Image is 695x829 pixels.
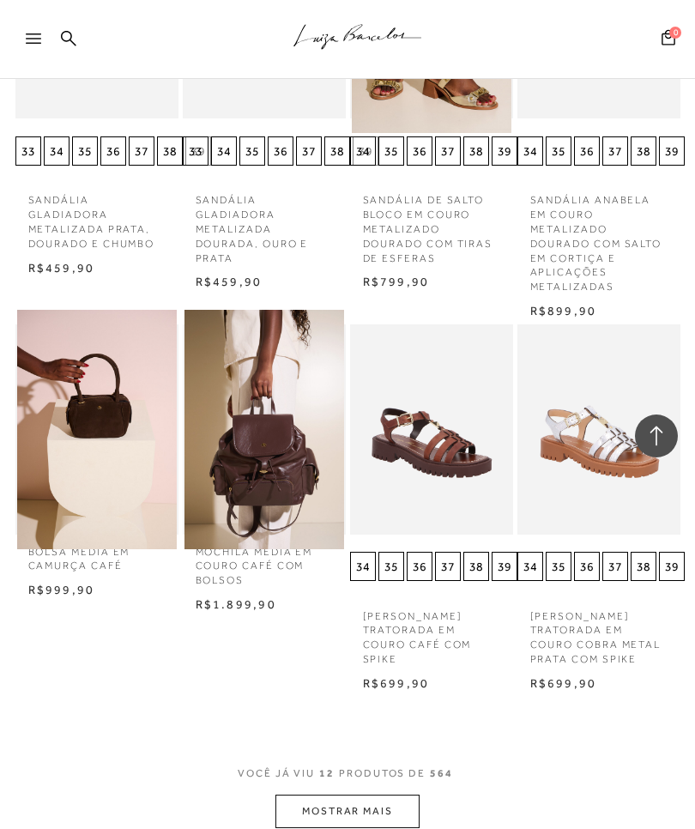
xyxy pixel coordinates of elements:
a: SANDÁLIA TRATORADA EM COURO CAFÉ COM SPIKE SANDÁLIA TRATORADA EM COURO CAFÉ COM SPIKE [352,310,511,549]
button: 33 [15,136,41,166]
span: R$699,90 [530,676,597,690]
button: 39 [492,136,517,166]
button: 35 [378,136,404,166]
a: BOLSA MÉDIA EM CAMURÇA CAFÉ [15,535,178,574]
button: 34 [517,136,543,166]
span: R$699,90 [363,676,430,690]
button: 37 [435,552,461,581]
button: 37 [602,136,628,166]
button: MOSTRAR MAIS [275,795,420,828]
span: 12 [319,767,335,779]
button: 35 [239,136,265,166]
button: 36 [407,552,432,581]
button: 38 [631,136,656,166]
span: R$459,90 [196,275,263,288]
button: 0 [656,28,680,51]
button: 34 [350,136,376,166]
button: 34 [211,136,237,166]
a: SANDÁLIA GLADIADORA METALIZADA PRATA, DOURADO E CHUMBO [15,183,178,251]
button: 33 [183,136,208,166]
a: [PERSON_NAME] TRATORADA EM COURO COBRA METAL PRATA COM SPIKE [517,599,680,667]
img: MOCHILA MÉDIA EM COURO CAFÉ COM BOLSOS [184,310,344,549]
img: SANDÁLIA TRATORADA EM COURO COBRA METAL PRATA COM SPIKE [519,310,679,549]
span: R$799,90 [363,275,430,288]
a: SANDÁLIA GLADIADORA METALIZADA DOURADA, OURO E PRATA [183,183,346,265]
a: SANDÁLIA TRATORADA EM COURO COBRA METAL PRATA COM SPIKE SANDÁLIA TRATORADA EM COURO COBRA METAL P... [519,310,679,549]
button: 38 [631,552,656,581]
span: R$999,90 [28,583,95,596]
span: 564 [430,767,453,779]
button: 35 [546,136,571,166]
button: 37 [602,552,628,581]
span: R$459,90 [28,261,95,275]
a: SANDÁLIA ANABELA EM COURO METALIZADO DOURADO COM SALTO EM CORTIÇA E APLICAÇÕES METALIZADAS [517,183,680,294]
button: 36 [407,136,432,166]
span: 0 [669,27,681,39]
a: BOLSA MÉDIA EM CAMURÇA CAFÉ BOLSA MÉDIA EM CAMURÇA CAFÉ [17,310,177,549]
button: 37 [296,136,322,166]
span: VOCÊ JÁ VIU PRODUTOS DE [238,767,457,779]
button: 39 [492,552,517,581]
button: 36 [574,552,600,581]
button: 37 [435,136,461,166]
a: [PERSON_NAME] TRATORADA EM COURO CAFÉ COM SPIKE [350,599,513,667]
button: 34 [517,552,543,581]
button: 36 [574,136,600,166]
span: R$899,90 [530,304,597,318]
button: 36 [268,136,293,166]
button: 39 [659,136,685,166]
button: 38 [324,136,350,166]
button: 35 [378,552,404,581]
button: 39 [659,552,685,581]
button: 36 [100,136,126,166]
span: R$1.899,90 [196,597,276,611]
a: MOCHILA MÉDIA EM COURO CAFÉ COM BOLSOS [183,535,346,588]
button: 38 [463,552,489,581]
button: 34 [44,136,69,166]
a: SANDÁLIA DE SALTO BLOCO EM COURO METALIZADO DOURADO COM TIRAS DE ESFERAS [350,183,513,265]
button: 38 [463,136,489,166]
button: 35 [72,136,98,166]
button: 35 [546,552,571,581]
button: 37 [129,136,154,166]
button: 34 [350,552,376,581]
img: BOLSA MÉDIA EM CAMURÇA CAFÉ [17,310,177,549]
img: SANDÁLIA TRATORADA EM COURO CAFÉ COM SPIKE [352,310,511,549]
a: MOCHILA MÉDIA EM COURO CAFÉ COM BOLSOS MOCHILA MÉDIA EM COURO CAFÉ COM BOLSOS [184,310,344,549]
button: 38 [157,136,183,166]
